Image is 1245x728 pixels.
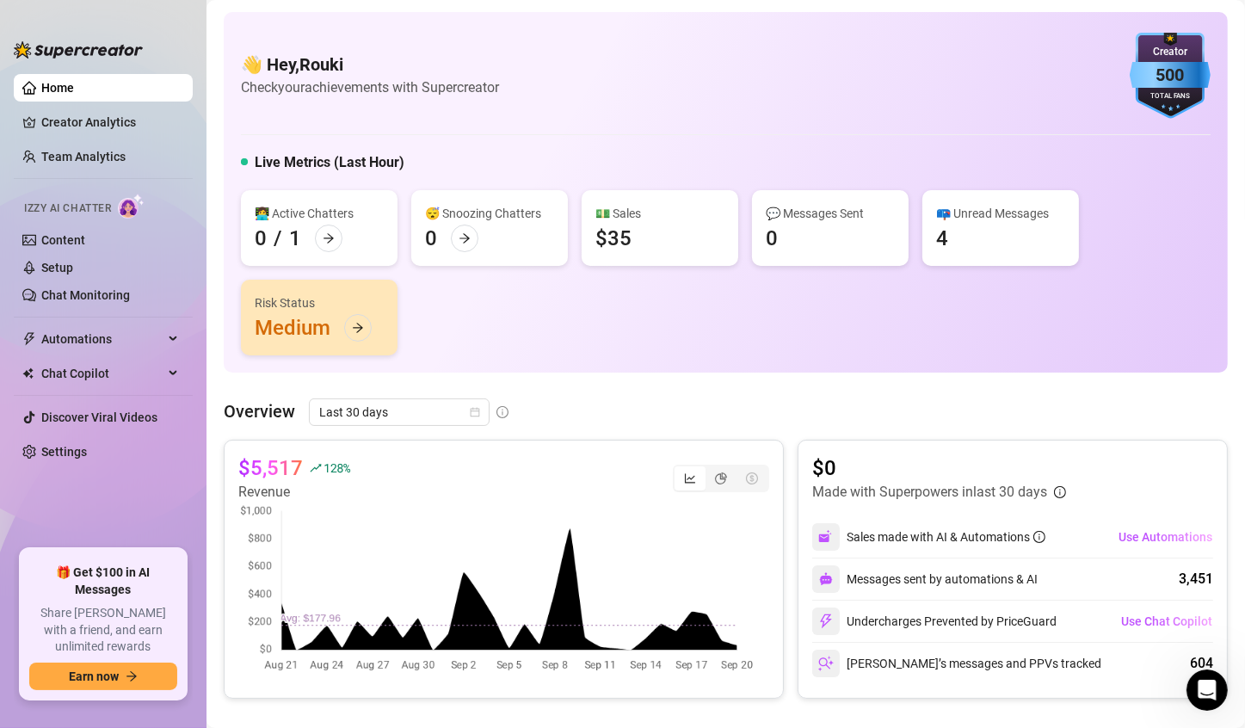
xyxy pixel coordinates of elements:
[41,445,87,459] a: Settings
[35,345,287,363] div: Send us a message
[425,204,554,223] div: 😴 Snoozing Chatters
[310,462,322,474] span: rise
[41,81,74,95] a: Home
[118,194,145,219] img: AI Chatter
[77,289,117,307] div: Giselle
[17,231,327,322] div: Recent messageProfile image for GiselleGood evening! Totally get where you’re coming from — you c...
[255,204,384,223] div: 👩‍💻 Active Chatters
[86,537,172,606] button: Messages
[812,454,1066,482] article: $0
[1130,91,1211,102] div: Total Fans
[818,529,834,545] img: svg%3e
[285,580,317,592] span: News
[29,605,177,656] span: Share [PERSON_NAME] with a friend, and earn unlimited rewards
[812,650,1101,677] div: [PERSON_NAME]’s messages and PPVs tracked
[238,454,303,482] article: $5,517
[819,572,833,586] img: svg%3e
[41,108,179,136] a: Creator Analytics
[255,293,384,312] div: Risk Status
[35,419,309,437] div: Schedule a FREE consulting call:
[18,257,326,321] div: Profile image for GiselleGood evening! Totally get where you’re coming from — you can actually ad...
[323,232,335,244] span: arrow-right
[41,360,163,387] span: Chat Copilot
[1119,530,1212,544] span: Use Automations
[459,232,471,244] span: arrow-right
[184,28,219,62] img: Profile image for Ella
[1179,569,1213,589] div: 3,451
[18,501,326,621] img: Izzy just got smarter and safer ✨
[22,367,34,379] img: Chat Copilot
[23,580,62,592] span: Home
[470,407,480,417] span: calendar
[35,363,287,381] div: We typically reply in a few hours
[24,201,111,217] span: Izzy AI Chatter
[818,656,834,671] img: svg%3e
[595,225,632,252] div: $35
[1130,44,1211,60] div: Creator
[41,233,85,247] a: Content
[69,669,119,683] span: Earn now
[126,670,138,682] span: arrow-right
[684,472,696,484] span: line-chart
[715,472,727,484] span: pie-chart
[319,399,479,425] span: Last 30 days
[766,204,895,223] div: 💬 Messages Sent
[241,77,499,98] article: Check your achievements with Supercreator
[172,537,258,606] button: Help
[1130,33,1211,119] img: blue-badge-DgoSNQY1.svg
[238,482,350,503] article: Revenue
[746,472,758,484] span: dollar-circle
[766,225,778,252] div: 0
[496,406,508,418] span: info-circle
[41,410,157,424] a: Discover Viral Videos
[41,288,130,302] a: Chat Monitoring
[1186,669,1228,711] iframe: Intercom live chat
[34,181,310,210] p: How can we help?
[425,225,437,252] div: 0
[812,482,1047,503] article: Made with Superpowers in last 30 days
[29,663,177,690] button: Earn nowarrow-right
[324,460,350,476] span: 128 %
[296,28,327,59] div: Close
[217,28,251,62] img: Profile image for Giselle
[1054,486,1066,498] span: info-circle
[17,330,327,396] div: Send us a messageWe typically reply in a few hours
[14,41,143,59] img: logo-BBDzfeDw.svg
[35,246,309,264] div: Recent message
[673,465,769,492] div: segmented control
[1130,62,1211,89] div: 500
[812,565,1038,593] div: Messages sent by automations & AI
[35,272,70,306] img: Profile image for Giselle
[41,261,73,275] a: Setup
[289,225,301,252] div: 1
[936,204,1065,223] div: 📪 Unread Messages
[224,398,295,424] article: Overview
[595,204,724,223] div: 💵 Sales
[1121,614,1212,628] span: Use Chat Copilot
[250,28,284,62] div: Profile image for Nir
[1120,608,1213,635] button: Use Chat Copilot
[34,34,150,58] img: logo
[22,332,36,346] span: thunderbolt
[41,325,163,353] span: Automations
[258,537,344,606] button: News
[1190,653,1213,674] div: 604
[1033,531,1045,543] span: info-circle
[241,52,499,77] h4: 👋 Hey, Rouki
[255,225,267,252] div: 0
[936,225,948,252] div: 4
[100,580,159,592] span: Messages
[201,580,229,592] span: Help
[818,614,834,629] img: svg%3e
[29,565,177,598] span: 🎁 Get $100 in AI Messages
[352,322,364,334] span: arrow-right
[34,122,310,181] p: Hi [PERSON_NAME] 👋
[847,527,1045,546] div: Sales made with AI & Automations
[35,444,309,478] button: Find a time
[255,152,404,173] h5: Live Metrics (Last Hour)
[17,500,327,719] div: Izzy just got smarter and safer ✨
[1118,523,1213,551] button: Use Automations
[41,150,126,163] a: Team Analytics
[120,289,169,307] div: • [DATE]
[812,608,1057,635] div: Undercharges Prevented by PriceGuard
